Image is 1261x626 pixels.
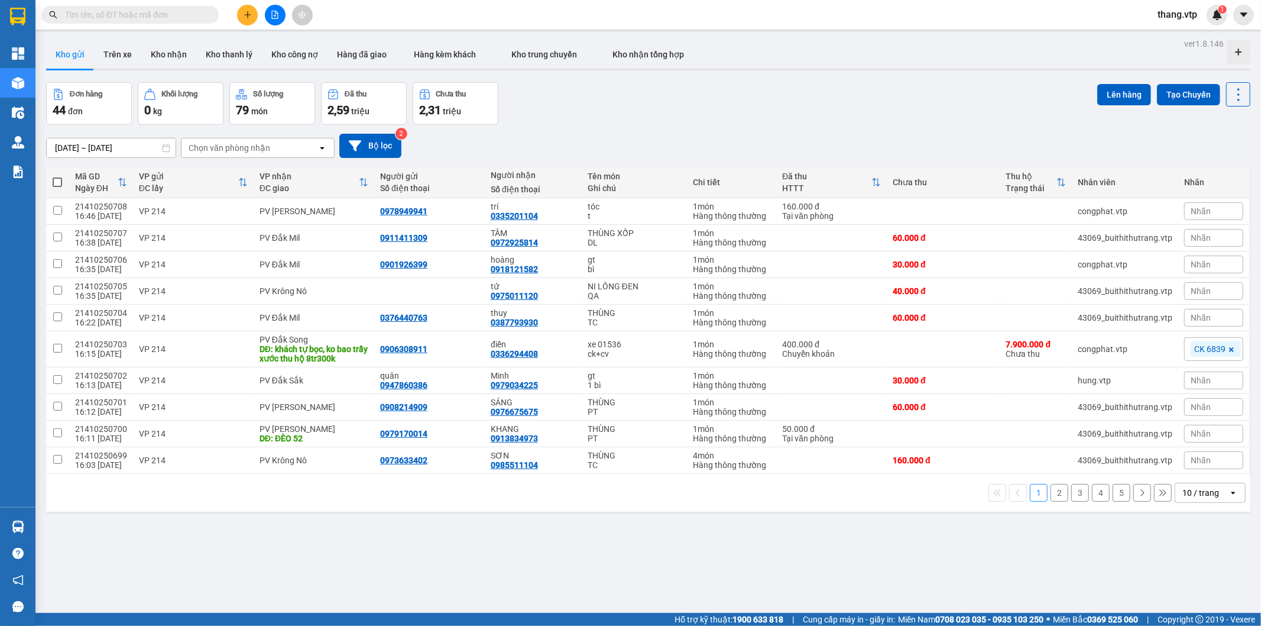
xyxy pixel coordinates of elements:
[588,460,682,470] div: TC
[491,202,576,211] div: trí
[419,103,441,117] span: 2,31
[75,291,127,301] div: 16:35 [DATE]
[94,40,141,69] button: Trên xe
[254,167,374,198] th: Toggle SortBy
[588,349,682,359] div: ck+cv
[491,318,538,327] div: 0387793930
[139,429,248,438] div: VP 214
[1212,9,1223,20] img: icon-new-feature
[588,282,682,291] div: NI LÔNG ĐEN
[161,90,197,98] div: Khối lượng
[75,255,127,264] div: 21410250706
[260,424,368,434] div: PV [PERSON_NAME]
[588,183,682,193] div: Ghi chú
[491,349,538,359] div: 0336294408
[491,185,576,194] div: Số điện thoại
[732,615,783,624] strong: 1900 633 818
[491,398,576,407] div: SÁNG
[693,460,770,470] div: Hàng thông thường
[260,376,368,385] div: PV Đắk Sắk
[1078,344,1172,354] div: congphat.vtp
[491,424,576,434] div: KHANG
[75,451,127,460] div: 21410250699
[260,172,359,181] div: VP nhận
[139,183,238,193] div: ĐC lấy
[139,402,248,412] div: VP 214
[1157,84,1220,105] button: Tạo Chuyến
[260,233,368,243] div: PV Đắk Mil
[260,183,359,193] div: ĐC giao
[139,456,248,465] div: VP 214
[345,90,367,98] div: Đã thu
[196,40,262,69] button: Kho thanh lý
[139,313,248,322] div: VP 214
[75,398,127,407] div: 21410250701
[380,456,427,465] div: 0973633402
[321,82,407,125] button: Đã thu2,59 triệu
[1191,233,1211,243] span: Nhãn
[782,340,881,349] div: 400.000 đ
[491,291,538,301] div: 0975011120
[693,380,770,390] div: Hàng thông thường
[68,107,83,116] span: đơn
[12,47,24,60] img: dashboard-icon
[1191,376,1211,385] span: Nhãn
[782,202,881,211] div: 160.000 đ
[328,40,396,69] button: Hàng đã giao
[588,291,682,301] div: QA
[1078,260,1172,269] div: congphat.vtp
[782,211,881,221] div: Tại văn phòng
[47,138,176,157] input: Select a date range.
[260,402,368,412] div: PV [PERSON_NAME]
[380,233,427,243] div: 0911411309
[893,402,994,412] div: 60.000 đ
[237,5,258,25] button: plus
[328,103,349,117] span: 2,59
[260,434,368,443] div: DĐ: ĐÈO 52
[443,107,461,116] span: triệu
[414,50,476,59] span: Hàng kèm khách
[1046,617,1050,622] span: ⚪️
[693,255,770,264] div: 1 món
[1113,484,1130,502] button: 5
[139,376,248,385] div: VP 214
[588,264,682,274] div: bì
[75,238,127,247] div: 16:38 [DATE]
[893,376,994,385] div: 30.000 đ
[265,5,286,25] button: file-add
[317,143,327,153] svg: open
[1078,402,1172,412] div: 43069_buithithutrang.vtp
[380,172,479,181] div: Người gửi
[693,211,770,221] div: Hàng thông thường
[693,398,770,407] div: 1 món
[588,398,682,407] div: THÙNG
[75,228,127,238] div: 21410250707
[1087,615,1138,624] strong: 0369 525 060
[1191,402,1211,412] span: Nhãn
[12,575,24,586] span: notification
[491,264,538,274] div: 0918121582
[12,521,24,533] img: warehouse-icon
[1184,178,1243,187] div: Nhãn
[153,107,162,116] span: kg
[588,451,682,460] div: THÙNG
[1195,615,1204,624] span: copyright
[491,255,576,264] div: hoàng
[893,286,994,296] div: 40.000 đ
[139,233,248,243] div: VP 214
[588,318,682,327] div: TC
[12,166,24,178] img: solution-icon
[1184,37,1224,50] div: ver 1.8.146
[893,233,994,243] div: 60.000 đ
[491,308,576,318] div: thuy
[1071,484,1089,502] button: 3
[70,90,102,98] div: Đơn hàng
[12,601,24,612] span: message
[436,90,466,98] div: Chưa thu
[75,371,127,380] div: 21410250702
[1051,484,1068,502] button: 2
[491,380,538,390] div: 0979034225
[782,183,871,193] div: HTTT
[75,349,127,359] div: 16:15 [DATE]
[693,434,770,443] div: Hàng thông thường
